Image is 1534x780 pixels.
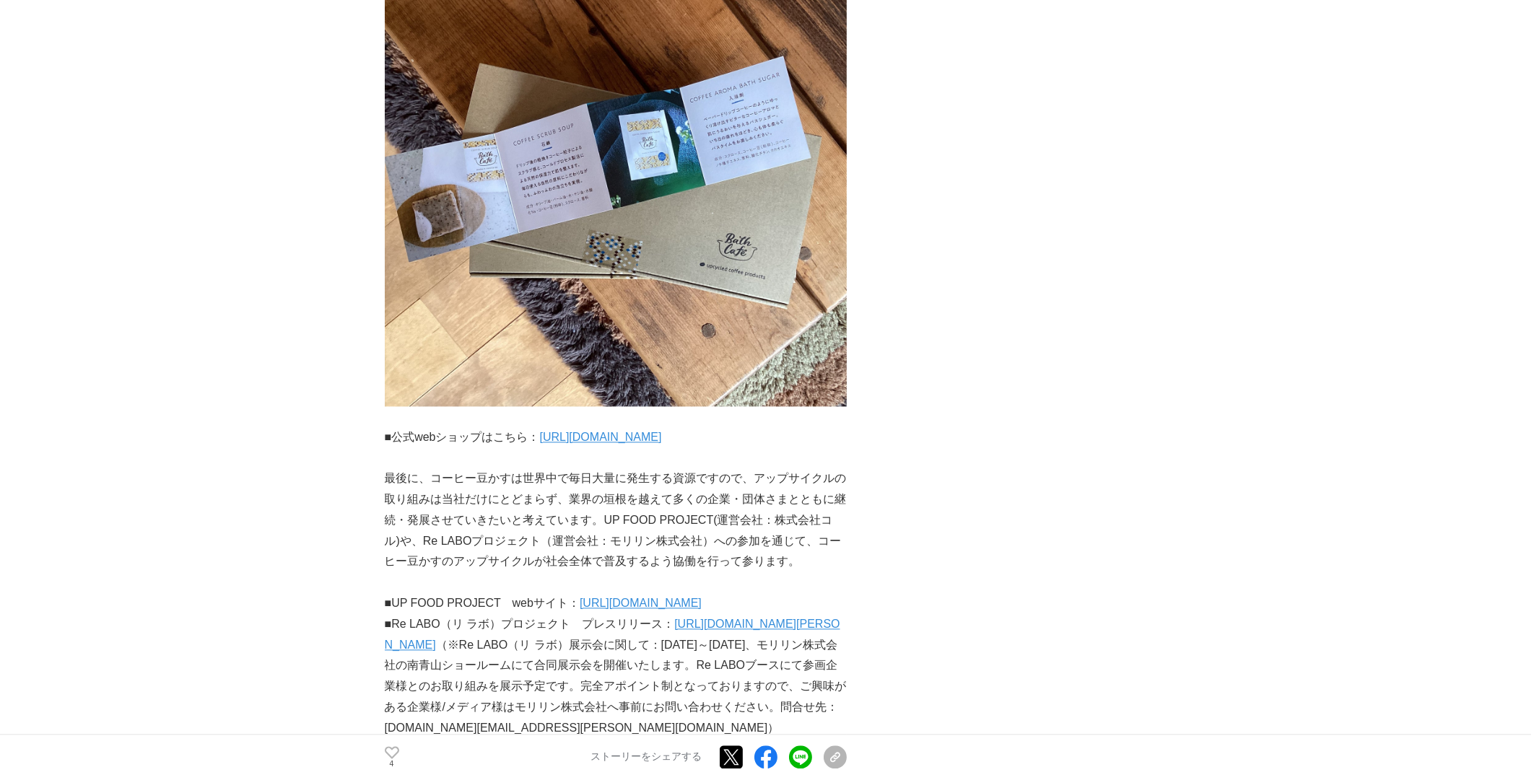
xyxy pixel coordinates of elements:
[385,427,847,448] p: ■公式webショップはこちら：
[385,618,840,651] a: [URL][DOMAIN_NAME][PERSON_NAME]
[385,761,399,768] p: 4
[385,614,847,739] p: ■Re LABO（リ ラボ）プロジェクト プレスリリース： （※Re LABO（リ ラボ）展示会に関して：[DATE]～[DATE]、モリリン株式会社の南青山ショールームにて合同展示会を開催いた...
[591,751,702,764] p: ストーリーをシェアする
[385,468,847,572] p: 最後に、コーヒー豆かすは世界中で毎日大量に発生する資源ですので、アップサイクルの取り組みは当社だけにとどまらず、業界の垣根を越えて多くの企業・団体さまとともに継続・発展させていきたいと考えていま...
[540,431,662,443] a: [URL][DOMAIN_NAME]
[385,593,847,614] p: ■UP FOOD PROJECT webサイト：
[580,597,702,609] a: [URL][DOMAIN_NAME]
